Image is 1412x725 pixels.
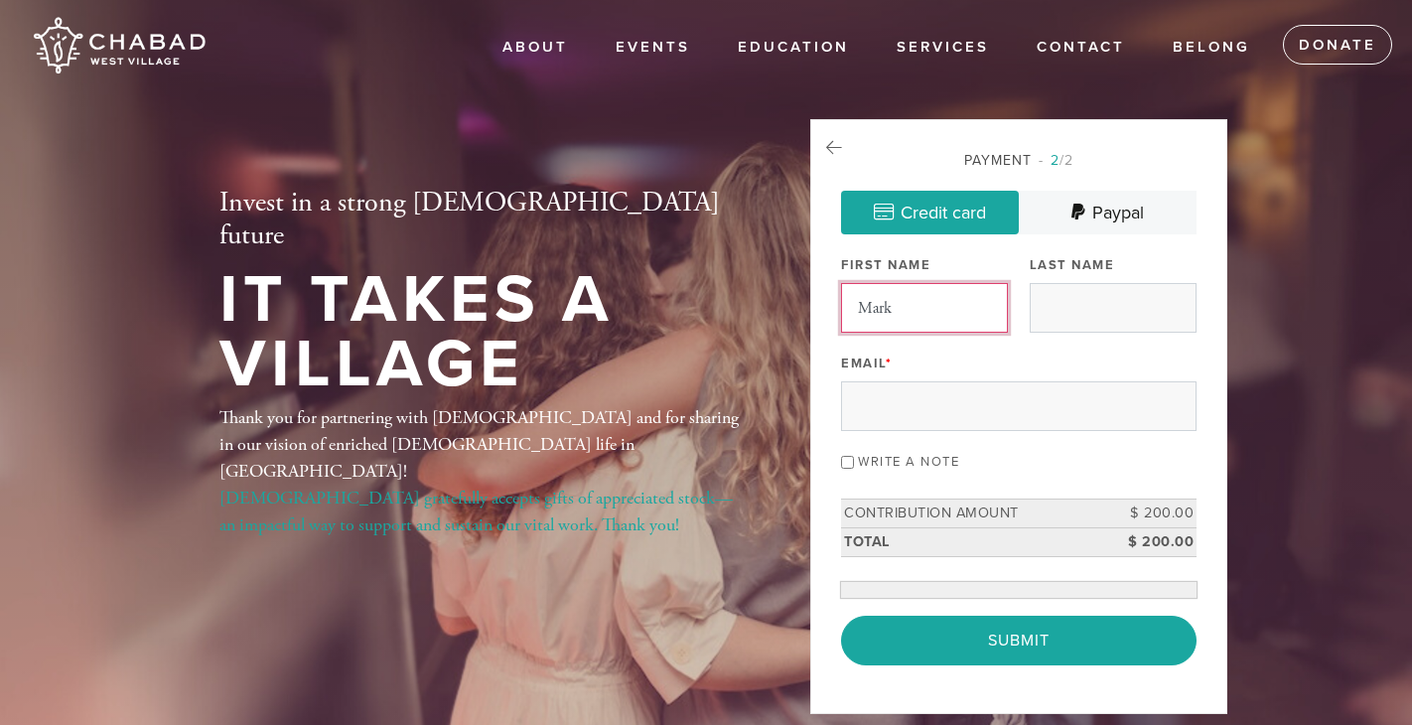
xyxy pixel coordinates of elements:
[1158,29,1265,67] a: Belong
[841,256,930,274] label: First Name
[219,487,733,536] a: [DEMOGRAPHIC_DATA] gratefully accepts gifts of appreciated stock—an impactful way to support and ...
[886,356,893,371] span: This field is required.
[219,187,746,253] h2: Invest in a strong [DEMOGRAPHIC_DATA] future
[723,29,864,67] a: EDUCATION
[841,191,1019,234] a: Credit card
[841,500,1107,528] td: Contribution Amount
[882,29,1004,67] a: Services
[841,616,1197,665] input: Submit
[219,268,746,396] h1: It Takes a Village
[219,404,746,538] div: Thank you for partnering with [DEMOGRAPHIC_DATA] and for sharing in our vision of enriched [DEMOG...
[1039,152,1073,169] span: /2
[1030,256,1115,274] label: Last Name
[1022,29,1140,67] a: Contact
[30,10,208,81] img: Chabad%20West%20Village.png
[841,355,892,372] label: Email
[1107,500,1197,528] td: $ 200.00
[1283,25,1392,65] a: Donate
[488,29,583,67] a: About
[858,454,959,470] label: Write a note
[841,150,1197,171] div: Payment
[1019,191,1197,234] a: Paypal
[601,29,705,67] a: Events
[1107,527,1197,556] td: $ 200.00
[841,527,1107,556] td: Total
[1051,152,1059,169] span: 2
